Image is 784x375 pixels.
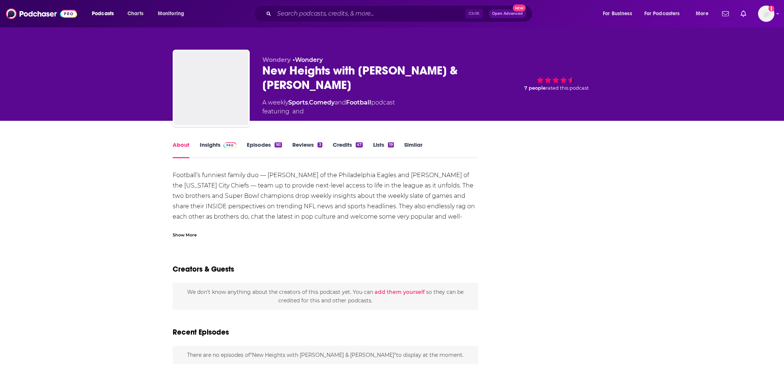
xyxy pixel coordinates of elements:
h2: Recent Episodes [173,328,229,337]
span: Charts [127,9,143,19]
img: User Profile [758,6,774,22]
span: We don't know anything about the creators of this podcast yet . You can so they can be credited f... [187,289,464,303]
span: and [292,107,304,116]
span: There are no episodes of "New Heights with [PERSON_NAME] & [PERSON_NAME]" to display at the moment. [187,352,464,358]
span: Wondery [262,56,291,63]
div: 19 [388,142,394,147]
div: Football’s funniest family duo — [PERSON_NAME] of the Philadelphia Eagles and [PERSON_NAME] of th... [173,170,478,284]
button: Show profile menu [758,6,774,22]
button: open menu [640,8,691,20]
span: For Business [603,9,632,19]
a: Show notifications dropdown [738,7,749,20]
a: Football [346,99,371,106]
span: Ctrl K [465,9,483,19]
input: Search podcasts, credits, & more... [274,8,465,20]
a: Show notifications dropdown [719,7,732,20]
span: • [293,56,323,63]
div: 47 [356,142,363,147]
a: Wondery [295,56,323,63]
a: Sports [288,99,308,106]
a: Similar [404,141,422,158]
div: 161 [275,142,282,147]
button: add them yourself [375,289,425,295]
span: rated this podcast [546,85,589,91]
div: 7 peoplerated this podcast [500,56,611,103]
button: Open AdvancedNew [489,9,526,18]
span: Open Advanced [492,12,523,16]
span: featuring [262,107,395,116]
div: Search podcasts, credits, & more... [261,5,539,22]
span: Logged in as emilyjherman [758,6,774,22]
button: open menu [87,8,123,20]
span: New [513,4,526,11]
a: Reviews3 [292,141,322,158]
button: open menu [153,8,194,20]
span: For Podcasters [644,9,680,19]
a: Credits47 [333,141,363,158]
span: More [696,9,708,19]
a: Lists19 [373,141,394,158]
a: InsightsPodchaser Pro [200,141,236,158]
a: About [173,141,189,158]
svg: Add a profile image [768,6,774,11]
div: A weekly podcast [262,98,395,116]
span: and [335,99,346,106]
a: Episodes161 [247,141,282,158]
span: , [308,99,309,106]
span: Monitoring [158,9,184,19]
span: 7 people [524,85,546,91]
span: Podcasts [92,9,114,19]
button: open menu [691,8,718,20]
button: open menu [598,8,641,20]
a: Charts [123,8,148,20]
img: Podchaser - Follow, Share and Rate Podcasts [6,7,77,21]
div: 3 [318,142,322,147]
h2: Creators & Guests [173,265,234,274]
img: Podchaser Pro [223,142,236,148]
a: Comedy [309,99,335,106]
